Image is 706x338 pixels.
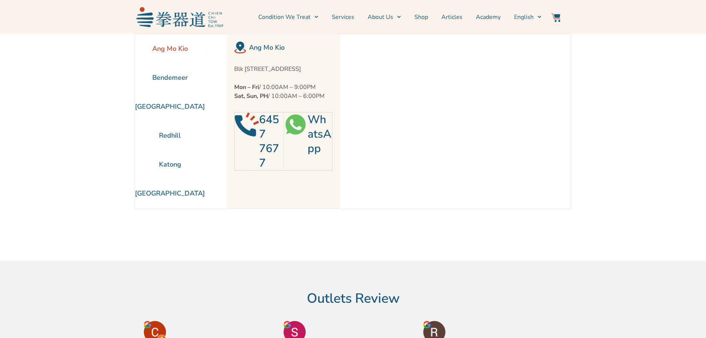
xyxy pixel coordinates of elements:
[551,13,560,22] img: Website Icon-03
[258,8,318,26] a: Condition We Treat
[259,112,279,171] a: 6457 7677
[234,83,259,91] strong: Mon – Fri
[249,42,332,53] h2: Ang Mo Kio
[234,65,332,73] p: Blk [STREET_ADDRESS]
[514,8,541,26] a: Switch to English
[441,8,463,26] a: Articles
[234,92,268,100] strong: Sat, Sun, PH
[332,8,354,26] a: Services
[514,13,534,22] span: English
[476,8,501,26] a: Academy
[368,8,401,26] a: About Us
[227,8,542,26] nav: Menu
[140,291,566,307] h2: Outlets Review
[340,34,550,209] iframe: Chien Chi Tow Healthcare Ang Mo Kio
[308,112,331,156] a: WhatsApp
[414,8,428,26] a: Shop
[234,83,332,101] p: / 10:00AM – 9:00PM / 10:00AM – 6:00PM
